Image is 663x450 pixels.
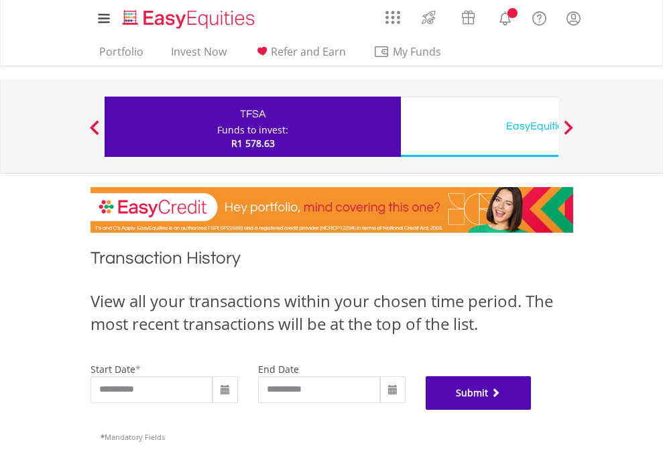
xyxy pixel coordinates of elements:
[113,105,393,123] div: TFSA
[418,7,440,28] img: thrive-v2.svg
[217,123,288,137] div: Funds to invest:
[120,8,260,30] img: EasyEquities_Logo.png
[555,127,582,140] button: Next
[258,363,299,376] label: end date
[556,3,591,33] a: My Profile
[231,137,275,150] span: R1 578.63
[249,45,351,66] a: Refer and Earn
[271,44,346,59] span: Refer and Earn
[117,3,260,30] a: Home page
[91,363,135,376] label: start date
[94,45,149,66] a: Portfolio
[91,246,573,276] h1: Transaction History
[91,187,573,233] img: EasyCredit Promotion Banner
[373,43,461,60] span: My Funds
[91,290,573,336] div: View all your transactions within your chosen time period. The most recent transactions will be a...
[81,127,108,140] button: Previous
[166,45,232,66] a: Invest Now
[457,7,479,28] img: vouchers-v2.svg
[426,376,532,410] button: Submit
[488,3,522,30] a: Notifications
[101,432,165,442] span: Mandatory Fields
[377,3,409,25] a: AppsGrid
[385,10,400,25] img: grid-menu-icon.svg
[448,3,488,28] a: Vouchers
[522,3,556,30] a: FAQ's and Support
